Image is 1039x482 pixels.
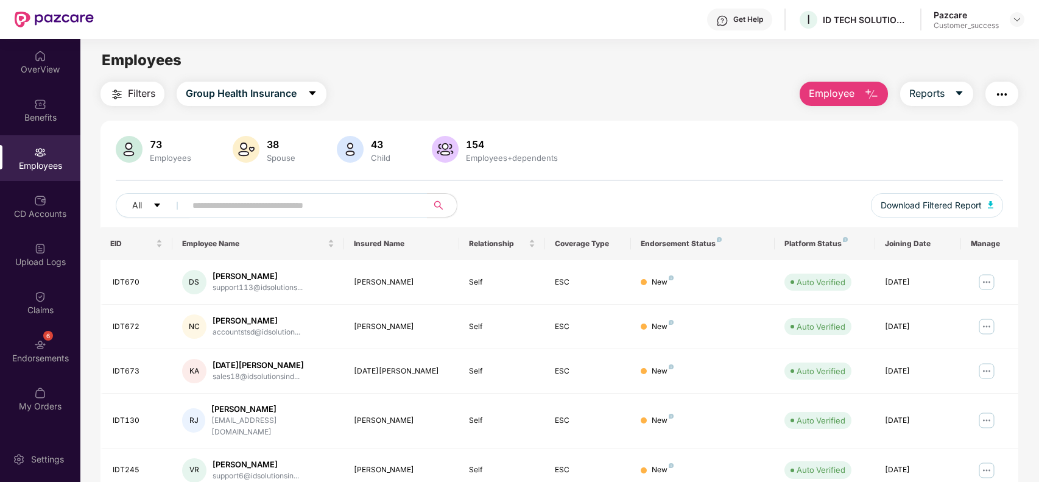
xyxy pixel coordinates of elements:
[147,153,194,163] div: Employees
[427,193,457,218] button: search
[354,321,449,333] div: [PERSON_NAME]
[34,243,46,255] img: svg+xml;base64,PHN2ZyBpZD0iVXBsb2FkX0xvZ3MiIGRhdGEtbmFtZT0iVXBsb2FkIExvZ3MiIHhtbG5zPSJodHRwOi8vd3...
[264,153,298,163] div: Spouse
[153,201,161,211] span: caret-down
[110,239,153,249] span: EID
[213,360,304,371] div: [DATE][PERSON_NAME]
[213,371,304,383] div: sales18@idsolutionsind...
[147,138,194,151] div: 73
[881,199,982,212] span: Download Filtered Report
[669,320,674,325] img: svg+xml;base64,PHN2ZyB4bWxucz0iaHR0cDovL3d3dy53My5vcmcvMjAwMC9zdmciIHdpZHRoPSI4IiBoZWlnaHQ9IjgiIH...
[716,15,728,27] img: svg+xml;base64,PHN2ZyBpZD0iSGVscC0zMngzMiIgeG1sbnM9Imh0dHA6Ly93d3cudzMub3JnLzIwMDAvc3ZnIiB3aWR0aD...
[34,387,46,399] img: svg+xml;base64,PHN2ZyBpZD0iTXlfT3JkZXJzIiBkYXRhLW5hbWU9Ik15IE9yZGVycyIgeG1sbnM9Imh0dHA6Ly93d3cudz...
[233,136,259,163] img: svg+xml;base64,PHN2ZyB4bWxucz0iaHR0cDovL3d3dy53My5vcmcvMjAwMC9zdmciIHhtbG5zOnhsaW5rPSJodHRwOi8vd3...
[797,414,845,427] div: Auto Verified
[34,146,46,158] img: svg+xml;base64,PHN2ZyBpZD0iRW1wbG95ZWVzIiB4bWxucz0iaHR0cDovL3d3dy53My5vcmcvMjAwMC9zdmciIHdpZHRoPS...
[264,138,298,151] div: 38
[344,227,459,260] th: Insured Name
[652,321,674,333] div: New
[800,82,888,106] button: Employee
[182,239,326,249] span: Employee Name
[871,193,1004,218] button: Download Filtered Report
[43,331,53,341] div: 6
[213,315,300,327] div: [PERSON_NAME]
[652,464,674,476] div: New
[354,366,449,377] div: [DATE][PERSON_NAME]
[13,453,25,466] img: svg+xml;base64,PHN2ZyBpZD0iU2V0dGluZy0yMHgyMCIgeG1sbnM9Imh0dHA6Ly93d3cudzMub3JnLzIwMDAvc3ZnIiB3aW...
[885,464,951,476] div: [DATE]
[100,82,164,106] button: Filters
[641,239,765,249] div: Endorsement Status
[132,199,142,212] span: All
[354,277,449,288] div: [PERSON_NAME]
[116,193,190,218] button: Allcaret-down
[807,12,810,27] span: I
[463,138,560,151] div: 154
[110,87,124,102] img: svg+xml;base64,PHN2ZyB4bWxucz0iaHR0cDovL3d3dy53My5vcmcvMjAwMC9zdmciIHdpZHRoPSIyNCIgaGVpZ2h0PSIyNC...
[469,415,535,427] div: Self
[652,277,674,288] div: New
[113,366,163,377] div: IDT673
[977,317,996,336] img: manageButton
[469,321,535,333] div: Self
[977,272,996,292] img: manageButton
[652,415,674,427] div: New
[900,82,973,106] button: Reportscaret-down
[128,86,155,101] span: Filters
[469,277,535,288] div: Self
[213,470,299,482] div: support6@idsolutionsin...
[797,321,845,333] div: Auto Verified
[463,153,560,163] div: Employees+dependents
[733,15,763,24] div: Get Help
[555,415,621,427] div: ESC
[843,237,848,242] img: svg+xml;base64,PHN2ZyB4bWxucz0iaHR0cDovL3d3dy53My5vcmcvMjAwMC9zdmciIHdpZHRoPSI4IiBoZWlnaHQ9IjgiIH...
[368,138,393,151] div: 43
[100,227,172,260] th: EID
[368,153,393,163] div: Child
[354,464,449,476] div: [PERSON_NAME]
[555,321,621,333] div: ESC
[875,227,961,260] th: Joining Date
[177,82,326,106] button: Group Health Insurancecaret-down
[469,239,526,249] span: Relationship
[27,453,68,466] div: Settings
[15,12,94,27] img: New Pazcare Logo
[34,339,46,351] img: svg+xml;base64,PHN2ZyBpZD0iRW5kb3JzZW1lbnRzIiB4bWxucz0iaHR0cDovL3d3dy53My5vcmcvMjAwMC9zdmciIHdpZH...
[977,461,996,480] img: manageButton
[34,194,46,207] img: svg+xml;base64,PHN2ZyBpZD0iQ0RfQWNjb3VudHMiIGRhdGEtbmFtZT0iQ0QgQWNjb3VudHMiIHhtbG5zPSJodHRwOi8vd3...
[885,366,951,377] div: [DATE]
[34,291,46,303] img: svg+xml;base64,PHN2ZyBpZD0iQ2xhaW0iIHhtbG5zPSJodHRwOi8vd3d3LnczLm9yZy8yMDAwL3N2ZyIgd2lkdGg9IjIwIi...
[213,459,299,470] div: [PERSON_NAME]
[934,9,999,21] div: Pazcare
[988,201,994,208] img: svg+xml;base64,PHN2ZyB4bWxucz0iaHR0cDovL3d3dy53My5vcmcvMjAwMC9zdmciIHhtbG5zOnhsaW5rPSJodHRwOi8vd3...
[213,327,300,338] div: accountstsd@idsolution...
[213,282,303,294] div: support113@idsolutions...
[797,365,845,377] div: Auto Verified
[823,14,908,26] div: ID TECH SOLUTIONS PVT LTD
[669,414,674,419] img: svg+xml;base64,PHN2ZyB4bWxucz0iaHR0cDovL3d3dy53My5vcmcvMjAwMC9zdmciIHdpZHRoPSI4IiBoZWlnaHQ9IjgiIH...
[213,271,303,282] div: [PERSON_NAME]
[545,227,631,260] th: Coverage Type
[934,21,999,30] div: Customer_success
[182,408,206,433] div: RJ
[182,270,206,294] div: DS
[211,415,334,438] div: [EMAIL_ADDRESS][DOMAIN_NAME]
[995,87,1009,102] img: svg+xml;base64,PHN2ZyB4bWxucz0iaHR0cDovL3d3dy53My5vcmcvMjAwMC9zdmciIHdpZHRoPSIyNCIgaGVpZ2h0PSIyNC...
[885,277,951,288] div: [DATE]
[961,227,1018,260] th: Manage
[885,415,951,427] div: [DATE]
[102,51,181,69] span: Employees
[864,87,879,102] img: svg+xml;base64,PHN2ZyB4bWxucz0iaHR0cDovL3d3dy53My5vcmcvMjAwMC9zdmciIHhtbG5zOnhsaW5rPSJodHRwOi8vd3...
[669,275,674,280] img: svg+xml;base64,PHN2ZyB4bWxucz0iaHR0cDovL3d3dy53My5vcmcvMjAwMC9zdmciIHdpZHRoPSI4IiBoZWlnaHQ9IjgiIH...
[337,136,364,163] img: svg+xml;base64,PHN2ZyB4bWxucz0iaHR0cDovL3d3dy53My5vcmcvMjAwMC9zdmciIHhtbG5zOnhsaW5rPSJodHRwOi8vd3...
[977,411,996,430] img: manageButton
[182,314,206,339] div: NC
[669,364,674,369] img: svg+xml;base64,PHN2ZyB4bWxucz0iaHR0cDovL3d3dy53My5vcmcvMjAwMC9zdmciIHdpZHRoPSI4IiBoZWlnaHQ9IjgiIH...
[954,88,964,99] span: caret-down
[172,227,345,260] th: Employee Name
[652,366,674,377] div: New
[34,98,46,110] img: svg+xml;base64,PHN2ZyBpZD0iQmVuZWZpdHMiIHhtbG5zPSJodHRwOi8vd3d3LnczLm9yZy8yMDAwL3N2ZyIgd2lkdGg9Ij...
[113,464,163,476] div: IDT245
[717,237,722,242] img: svg+xml;base64,PHN2ZyB4bWxucz0iaHR0cDovL3d3dy53My5vcmcvMjAwMC9zdmciIHdpZHRoPSI4IiBoZWlnaHQ9IjgiIH...
[182,359,206,383] div: KA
